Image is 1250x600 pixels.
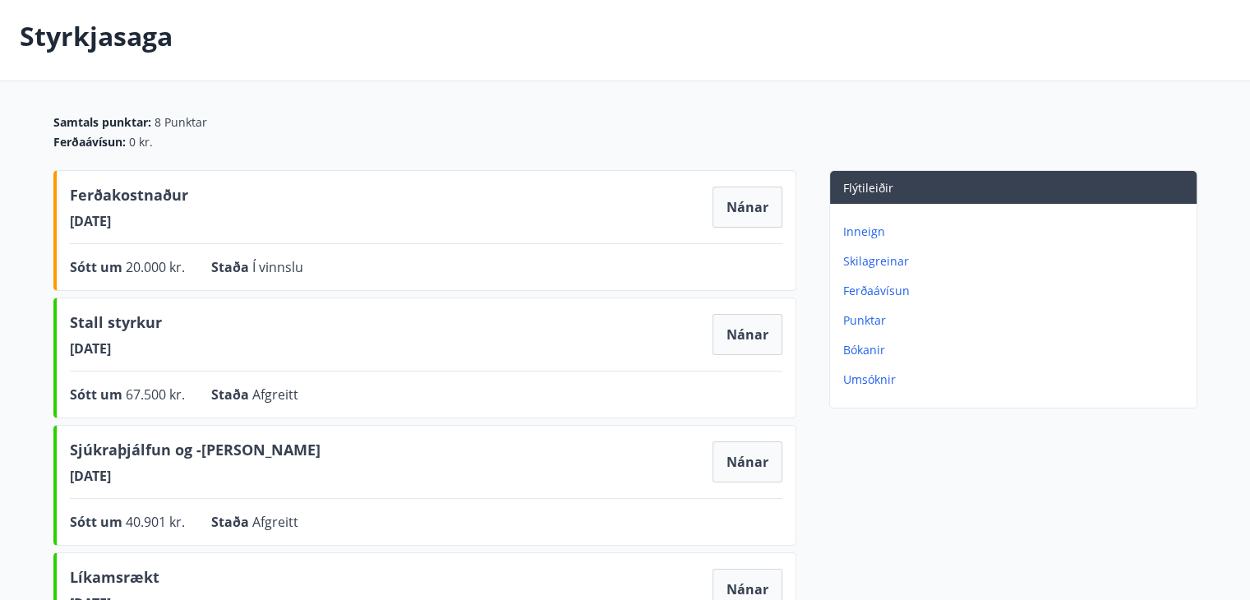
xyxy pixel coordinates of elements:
span: Ferðaávísun : [53,134,126,150]
span: 40.901 kr. [126,513,185,531]
span: Sótt um [70,385,126,404]
p: Punktar [843,312,1190,329]
button: Nánar [713,441,782,482]
p: Bókanir [843,342,1190,358]
p: Skilagreinar [843,253,1190,270]
span: Flýtileiðir [843,180,893,196]
span: 8 Punktar [155,114,207,131]
span: Líkamsrækt [70,566,159,594]
span: 67.500 kr. [126,385,185,404]
span: Staða [211,258,252,276]
p: Styrkjasaga [20,18,173,54]
span: [DATE] [70,467,321,485]
span: Stall styrkur [70,312,162,339]
span: Ferðakostnaður [70,184,188,212]
span: Í vinnslu [252,258,303,276]
button: Nánar [713,187,782,228]
span: [DATE] [70,212,188,230]
p: Umsóknir [843,372,1190,388]
span: Samtals punktar : [53,114,151,131]
span: Sjúkraþjálfun og -[PERSON_NAME] [70,439,321,467]
span: Sótt um [70,513,126,531]
span: Afgreitt [252,513,298,531]
span: [DATE] [70,339,162,358]
span: Afgreitt [252,385,298,404]
p: Inneign [843,224,1190,240]
span: Sótt um [70,258,126,276]
span: 20.000 kr. [126,258,185,276]
button: Nánar [713,314,782,355]
span: Staða [211,385,252,404]
span: 0 kr. [129,134,153,150]
p: Ferðaávísun [843,283,1190,299]
span: Staða [211,513,252,531]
